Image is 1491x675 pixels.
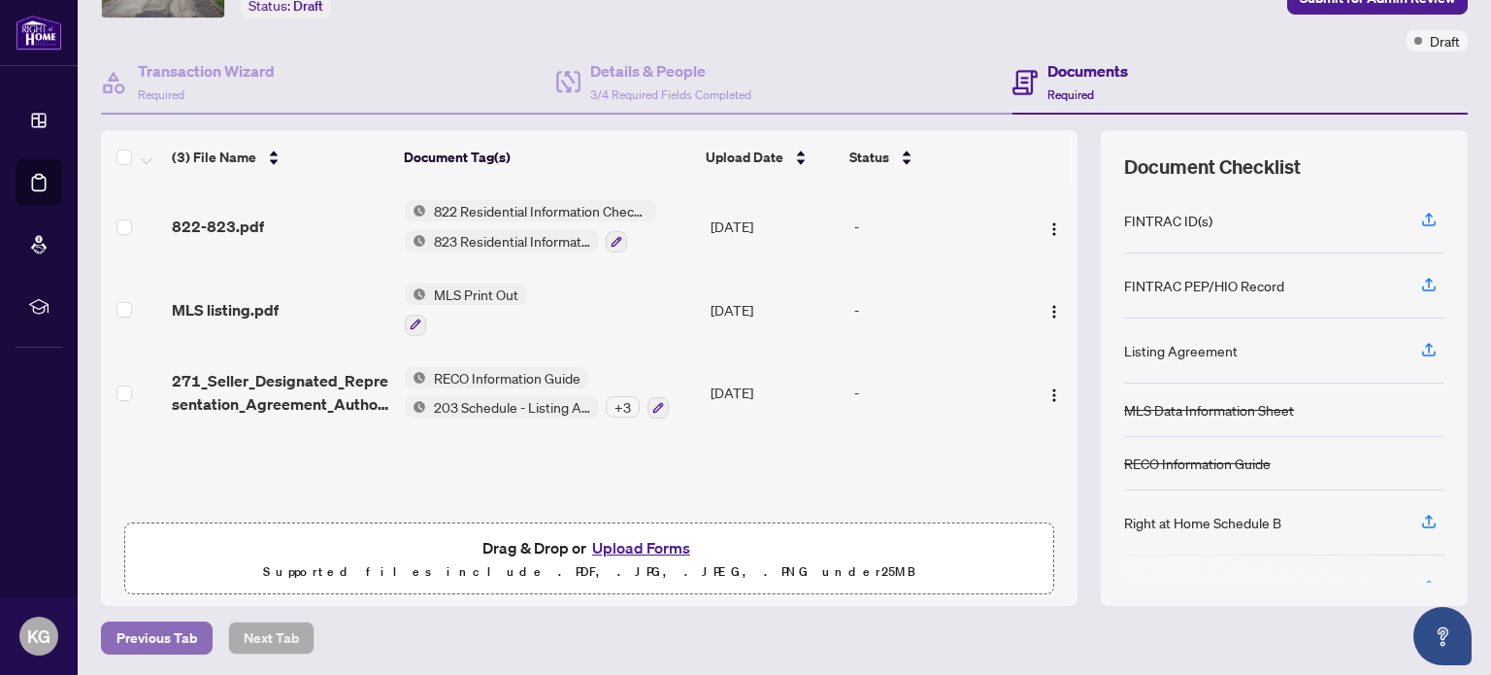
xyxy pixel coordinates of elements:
span: Document Checklist [1124,153,1301,181]
span: 823 Residential Information Checklist - Rental or Lease - Fixture(s)/Chattel(s) Included [426,230,598,252]
span: Draft [1430,30,1460,51]
h4: Details & People [590,59,751,83]
img: Logo [1046,304,1062,320]
span: 822-823.pdf [172,215,264,238]
button: Upload Forms [586,535,696,560]
img: Status Icon [405,200,426,221]
span: (3) File Name [172,147,256,168]
img: Status Icon [405,230,426,252]
span: RECO Information Guide [426,367,588,388]
span: Upload Date [706,147,783,168]
div: - [854,299,1018,321]
div: FINTRAC ID(s) [1124,210,1212,231]
span: 271_Seller_Designated_Representation_Agreement_Authority_to_Offer_for_Sale_-_PropTx-[PERSON_NAME]... [172,369,389,416]
th: Status [842,130,1020,185]
button: Status IconMLS Print Out [405,284,526,336]
img: Status Icon [405,396,426,418]
div: - [854,382,1018,403]
span: Previous Tab [116,623,197,654]
img: Logo [1046,221,1062,237]
th: Document Tag(s) [396,130,699,185]
span: Required [138,87,184,102]
span: Drag & Drop orUpload FormsSupported files include .PDF, .JPG, .JPEG, .PNG under25MB [125,523,1053,595]
img: Status Icon [405,367,426,388]
div: Listing Agreement [1124,340,1238,361]
h4: Documents [1047,59,1128,83]
span: 3/4 Required Fields Completed [590,87,751,102]
span: 822 Residential Information Checklist - Schedule for Water Supply, Waste Disposal, Access, Shorel... [426,200,656,221]
button: Previous Tab [101,622,213,655]
p: Supported files include .PDF, .JPG, .JPEG, .PNG under 25 MB [137,560,1042,584]
button: Logo [1039,211,1070,242]
td: [DATE] [703,185,846,268]
button: Status Icon822 Residential Information Checklist - Schedule for Water Supply, Waste Disposal, Acc... [405,200,656,253]
div: FINTRAC PEP/HIO Record [1124,275,1284,296]
button: Logo [1039,294,1070,325]
span: Drag & Drop or [482,535,696,560]
th: Upload Date [698,130,842,185]
h4: Transaction Wizard [138,59,275,83]
div: Right at Home Schedule B [1124,512,1281,533]
div: MLS Data Information Sheet [1124,399,1294,421]
span: KG [27,623,50,650]
button: Logo [1039,377,1070,408]
img: Logo [1046,388,1062,403]
span: Required [1047,87,1094,102]
div: + 3 [606,396,640,418]
span: MLS Print Out [426,284,526,305]
td: [DATE] [703,352,846,435]
button: Open asap [1413,607,1472,665]
div: - [854,216,1018,237]
img: Status Icon [405,284,426,305]
div: RECO Information Guide [1124,453,1271,474]
button: Status IconRECO Information GuideStatus Icon203 Schedule - Listing Agreement Authority to Offer f... [405,367,669,420]
img: logo [16,15,62,51]
button: Next Tab [228,622,315,655]
span: MLS listing.pdf [172,298,279,321]
span: 203 Schedule - Listing Agreement Authority to Offer for Sale [426,396,598,418]
span: Status [849,147,889,168]
th: (3) File Name [164,130,396,185]
td: [DATE] [703,268,846,352]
